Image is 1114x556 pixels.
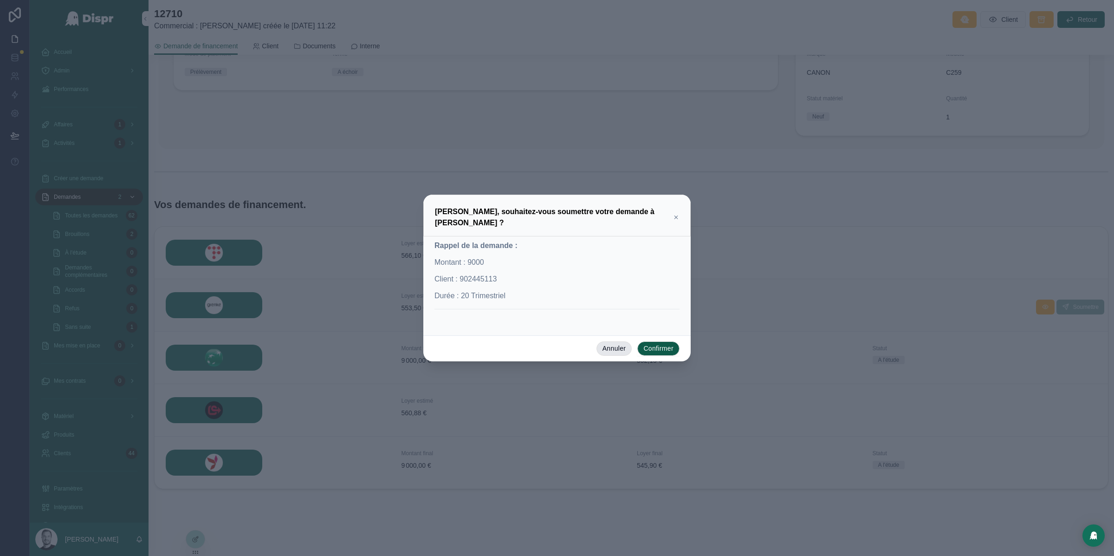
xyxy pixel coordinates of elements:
[434,290,680,301] p: Durée : 20 Trimestriel
[434,274,680,285] p: Client : 902445113
[434,242,518,249] strong: Rappel de la demande :
[1082,524,1105,547] div: Open Intercom Messenger
[434,257,680,268] p: Montant : 9000
[596,341,632,356] button: Annuler
[637,341,680,356] button: Confirmer
[435,206,673,229] h3: [PERSON_NAME], souhaitez-vous soumettre votre demande à [PERSON_NAME] ?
